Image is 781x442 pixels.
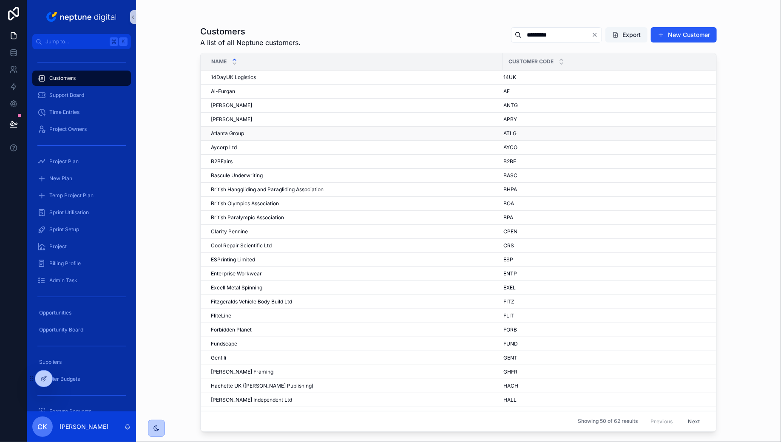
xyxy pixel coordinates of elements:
button: New Customer [651,27,717,42]
a: FLIT [503,312,705,319]
a: Al-Furqan [211,88,498,95]
span: 14UK [503,74,516,81]
a: BHPA [503,186,705,193]
span: Opportunity Board [39,326,83,333]
span: Project [49,243,67,250]
span: FliteLine [211,312,231,319]
a: EXEL [503,284,705,291]
span: Temp Project Plan [49,192,94,199]
span: Hachette UK ([PERSON_NAME] Publishing) [211,382,313,389]
a: Time Entries [32,105,131,120]
a: FORB [503,326,705,333]
button: Clear [591,31,602,38]
div: scrollable content [27,49,136,411]
a: Opportunity Board [32,322,131,337]
a: [PERSON_NAME] [211,116,498,123]
a: FITZ [503,298,705,305]
span: B2BF [503,158,516,165]
a: GENT [503,354,705,361]
a: Cool Repair Scientific Ltd [211,242,498,249]
a: Fitzgeralds Vehicle Body Build Ltd [211,298,498,305]
a: Project Owners [32,122,131,137]
a: 14DayUK Logistics [211,74,498,81]
span: British Hanggliding and Paragliding Association [211,186,324,193]
a: Enterprise Workwear [211,270,498,277]
a: 14UK [503,74,705,81]
a: Opportunities [32,305,131,320]
a: Bascule Underwriting [211,172,498,179]
span: Health Services Executive, [GEOGRAPHIC_DATA] [211,411,329,417]
span: Admin Task [49,277,77,284]
span: 14DayUK Logistics [211,74,256,81]
a: BOA [503,200,705,207]
a: Billing Profile [32,256,131,271]
span: British Olympics Association [211,200,279,207]
span: Jump to... [45,38,106,45]
a: New Plan [32,171,131,186]
a: [PERSON_NAME] Independent Ltd [211,397,498,403]
span: Gentili [211,354,226,361]
span: CPEN [503,228,517,235]
a: Clarity Pennine [211,228,498,235]
a: Health Services Executive, [GEOGRAPHIC_DATA] [211,411,498,417]
span: GHFR [503,368,517,375]
a: HACH [503,382,705,389]
a: B2BF [503,158,705,165]
span: A list of all Neptune customers. [200,37,301,48]
a: Atlanta Group [211,130,498,137]
span: B2BFairs [211,158,233,165]
a: HSEI [503,411,705,417]
a: ANTG [503,102,705,109]
a: British Olympics Association [211,200,498,207]
h1: Customers [200,25,301,37]
a: AYCO [503,144,705,151]
span: ESP [503,256,513,263]
span: GENT [503,354,517,361]
a: Excell Metal Spinning [211,284,498,291]
span: Suppliers [39,359,62,365]
a: BPA [503,214,705,221]
a: CRS [503,242,705,249]
a: Sprint Utilisation [32,205,131,220]
span: Feature Requests [49,408,91,415]
a: Gentili [211,354,498,361]
a: CPEN [503,228,705,235]
a: Project [32,239,131,254]
a: Supplier Budgets [32,371,131,387]
a: Fundscape [211,340,498,347]
span: Project Plan [49,158,79,165]
span: [PERSON_NAME] [211,102,252,109]
span: Fitzgeralds Vehicle Body Build Ltd [211,298,292,305]
span: Aycorp Ltd [211,144,237,151]
a: APBY [503,116,705,123]
a: Customers [32,71,131,86]
a: [PERSON_NAME] [211,102,498,109]
a: GHFR [503,368,705,375]
span: EXEL [503,284,516,291]
span: Billing Profile [49,260,81,267]
button: Next [682,415,706,428]
span: Sprint Setup [49,226,79,233]
span: Sprint Utilisation [49,209,89,216]
a: [PERSON_NAME] Framing [211,368,498,375]
span: AYCO [503,144,517,151]
span: ESPrinting Limited [211,256,255,263]
span: ENTP [503,270,517,277]
span: Cool Repair Scientific Ltd [211,242,272,249]
span: BASC [503,172,517,179]
span: Al-Furqan [211,88,235,95]
span: Excell Metal Spinning [211,284,262,291]
a: Sprint Setup [32,222,131,237]
span: BHPA [503,186,517,193]
a: Forbidden Planet [211,326,498,333]
a: Temp Project Plan [32,188,131,203]
span: Fundscape [211,340,237,347]
a: Admin Task [32,273,131,288]
a: B2BFairs [211,158,498,165]
span: Opportunities [39,309,71,316]
span: FUND [503,340,518,347]
span: Enterprise Workwear [211,270,262,277]
span: Time Entries [49,109,80,116]
a: FliteLine [211,312,498,319]
span: Customers [49,75,76,82]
